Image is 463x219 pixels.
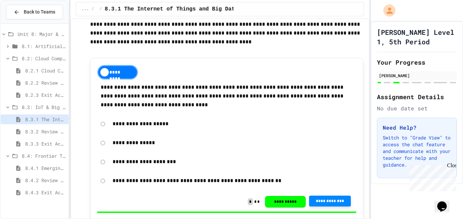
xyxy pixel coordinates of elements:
[92,6,94,12] span: /
[383,124,451,132] h3: Need Help?
[24,8,55,16] span: Back to Teams
[25,189,66,196] span: 8.4.3 Exit Activity - Future Tech Challenge
[379,72,455,79] div: [PERSON_NAME]
[22,152,66,159] span: 8.4: Frontier Tech Spotlight
[3,3,47,43] div: Chat with us now!Close
[22,55,66,62] span: 8.2: Cloud Computing
[377,92,457,102] h2: Assignment Details
[25,128,66,135] span: 8.3.2 Review - The Internet of Things and Big Data
[105,5,333,13] span: 8.3.1 The Internet of Things and Big Data: Our Connected Digital World
[377,58,457,67] h2: Your Progress
[25,116,66,123] span: 8.3.1 The Internet of Things and Big Data: Our Connected Digital World
[383,134,451,168] p: Switch to "Grade View" to access the chat feature and communicate with your teacher for help and ...
[407,162,456,191] iframe: chat widget
[100,6,102,12] span: /
[376,3,397,18] div: My Account
[82,6,89,12] span: ...
[377,27,457,46] h1: [PERSON_NAME] Level 1, 5th Period
[435,192,456,212] iframe: chat widget
[22,104,66,111] span: 8.3: IoT & Big Data
[25,79,66,86] span: 8.2.2 Review - Cloud Computing
[25,140,66,147] span: 8.3.3 Exit Activity - IoT Data Detective Challenge
[25,67,66,74] span: 8.2.1 Cloud Computing: Transforming the Digital World
[25,91,66,98] span: 8.2.3 Exit Activity - Cloud Service Detective
[25,165,66,172] span: 8.4.1 Emerging Technologies: Shaping Our Digital Future
[22,43,66,50] span: 8.1: Artificial Intelligence Basics
[18,30,66,38] span: Unit 8: Major & Emerging Technologies
[377,104,457,112] div: No due date set
[25,177,66,184] span: 8.4.2 Review - Emerging Technologies: Shaping Our Digital Future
